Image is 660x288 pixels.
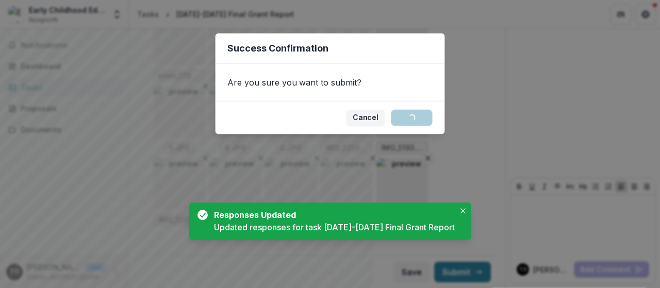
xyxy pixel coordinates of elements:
[346,110,385,126] button: Cancel
[457,205,469,217] button: Close
[214,221,455,233] div: Updated responses for task [DATE]-[DATE] Final Grant Report
[216,64,445,100] div: Are you sure you want to submit?
[216,33,445,64] header: Success Confirmation
[214,209,451,221] div: Responses Updated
